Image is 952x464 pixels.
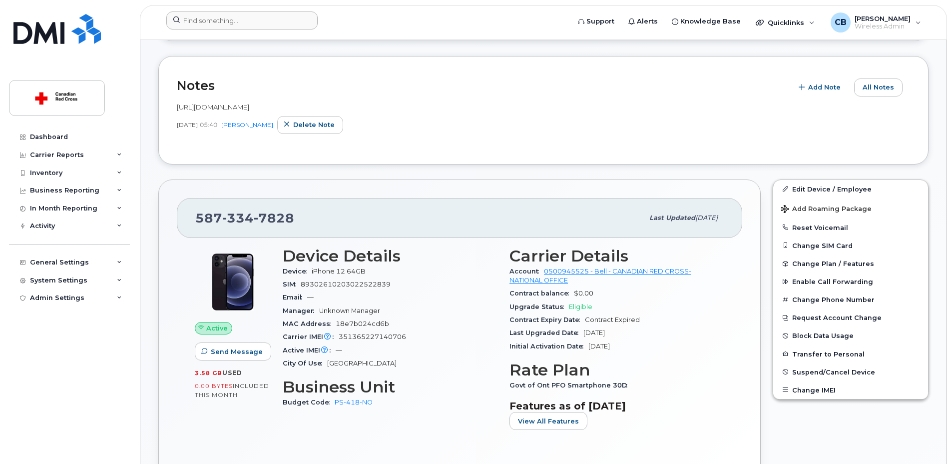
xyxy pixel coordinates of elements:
span: iPhone 12 64GB [312,267,366,275]
span: Knowledge Base [680,16,741,26]
a: Edit Device / Employee [773,180,928,198]
span: 351365227140706 [339,333,406,340]
span: [DATE] [695,214,718,221]
span: [DATE] [177,120,198,129]
h3: Carrier Details [509,247,724,265]
button: Delete note [277,116,343,134]
button: Send Message [195,342,271,360]
button: View All Features [509,412,587,430]
span: MAC Address [283,320,336,327]
span: Initial Activation Date [509,342,588,350]
h3: Device Details [283,247,497,265]
h3: Business Unit [283,378,497,396]
span: $0.00 [574,289,593,297]
span: [DATE] [588,342,610,350]
a: 0500945525 - Bell - CANADIAN RED CROSS- NATIONAL OFFICE [509,267,691,284]
span: 0.00 Bytes [195,382,233,389]
button: Add Roaming Package [773,198,928,218]
span: All Notes [863,82,894,92]
span: Last updated [649,214,695,221]
span: Unknown Manager [319,307,380,314]
a: [PERSON_NAME] [221,121,273,128]
span: Quicklinks [768,18,804,26]
a: Alerts [621,11,665,31]
span: Active [206,323,228,333]
span: Send Message [211,347,263,356]
h3: Rate Plan [509,361,724,379]
span: [PERSON_NAME] [855,14,911,22]
span: — [307,293,314,301]
span: View All Features [518,416,579,426]
a: Knowledge Base [665,11,748,31]
span: Enable Call Forwarding [792,278,873,285]
a: PS-418-NO [335,398,373,406]
span: 3.58 GB [195,369,222,376]
span: City Of Use [283,359,327,367]
button: Block Data Usage [773,326,928,344]
span: 05:40 [200,120,217,129]
span: SIM [283,280,301,288]
span: Alerts [637,16,658,26]
img: iPhone_12.jpg [203,252,263,312]
span: Active IMEI [283,346,336,354]
span: Govt of Ont PFO Smartphone 30D [509,381,632,389]
span: Change Plan / Features [792,260,874,267]
span: Carrier IMEI [283,333,339,340]
span: [URL][DOMAIN_NAME] [177,103,249,111]
span: Email [283,293,307,301]
button: Add Note [792,78,849,96]
span: Account [509,267,544,275]
span: Last Upgraded Date [509,329,583,336]
span: Suspend/Cancel Device [792,368,875,375]
span: Upgrade Status [509,303,569,310]
button: Change Phone Number [773,290,928,308]
span: — [336,346,342,354]
span: 7828 [254,210,294,225]
span: Support [586,16,614,26]
span: Add Roaming Package [781,205,872,214]
button: Request Account Change [773,308,928,326]
span: Wireless Admin [855,22,911,30]
span: 587 [195,210,294,225]
span: Budget Code [283,398,335,406]
h3: Features as of [DATE] [509,400,724,412]
h2: Notes [177,78,787,93]
button: Reset Voicemail [773,218,928,236]
span: 18e7b024cd6b [336,320,389,327]
span: CB [835,16,847,28]
span: [GEOGRAPHIC_DATA] [327,359,397,367]
input: Find something... [166,11,318,29]
button: Change Plan / Features [773,254,928,272]
button: Change IMEI [773,381,928,399]
button: Enable Call Forwarding [773,272,928,290]
span: Add Note [808,82,841,92]
span: Delete note [293,120,335,129]
button: Suspend/Cancel Device [773,363,928,381]
button: Transfer to Personal [773,345,928,363]
span: used [222,369,242,376]
span: Contract Expired [585,316,640,323]
span: Eligible [569,303,592,310]
div: Corinne Burke [824,12,928,32]
span: [DATE] [583,329,605,336]
span: Device [283,267,312,275]
a: Support [571,11,621,31]
button: Change SIM Card [773,236,928,254]
span: Contract Expiry Date [509,316,585,323]
button: All Notes [854,78,903,96]
span: Contract balance [509,289,574,297]
span: 334 [222,210,254,225]
span: included this month [195,382,269,398]
span: Manager [283,307,319,314]
span: 89302610203022522839 [301,280,391,288]
div: Quicklinks [749,12,822,32]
